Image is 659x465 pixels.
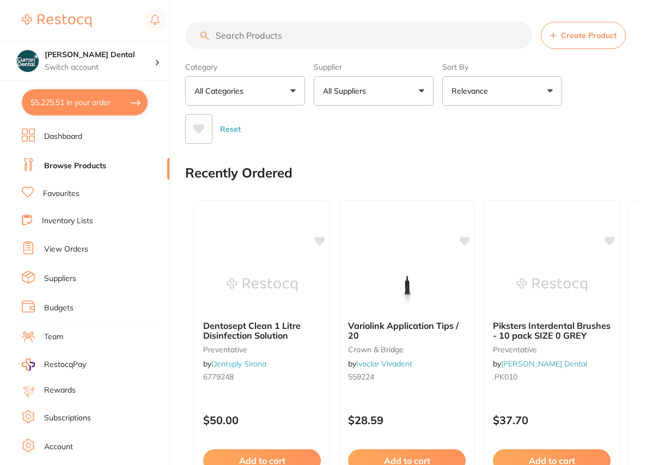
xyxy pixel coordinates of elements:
[45,50,155,60] h4: Curran Dental
[314,76,434,106] button: All Suppliers
[44,303,74,314] a: Budgets
[44,161,106,172] a: Browse Products
[227,258,297,312] img: Dentosept Clean 1 Litre Disinfection Solution
[451,85,492,96] p: Relevance
[348,345,466,354] small: crown & bridge
[44,385,76,396] a: Rewards
[17,50,39,72] img: Curran Dental
[217,114,244,144] button: Reset
[561,31,617,40] span: Create Product
[45,62,155,73] p: Switch account
[194,85,248,96] p: All Categories
[185,76,305,106] button: All Categories
[44,413,91,424] a: Subscriptions
[22,358,35,371] img: RestocqPay
[493,321,611,341] b: Piksters Interdental Brushes - 10 pack SIZE 0 GREY
[348,321,466,341] b: Variolink Application Tips / 20
[44,332,63,342] a: Team
[348,414,466,426] p: $28.59
[203,372,321,381] small: 6779248
[22,14,91,27] img: Restocq Logo
[314,62,434,72] label: Supplier
[44,359,86,370] span: RestocqPay
[493,372,611,381] small: .PK010
[442,76,562,106] button: Relevance
[43,188,80,199] a: Favourites
[203,414,321,426] p: $50.00
[42,216,93,227] a: Inventory Lists
[493,345,611,354] small: preventative
[493,414,611,426] p: $37.70
[516,258,587,312] img: Piksters Interdental Brushes - 10 pack SIZE 0 GREY
[44,131,82,142] a: Dashboard
[211,359,266,369] a: Dentsply Sirona
[541,22,626,49] button: Create Product
[22,358,86,371] a: RestocqPay
[493,359,587,369] span: by
[185,62,305,72] label: Category
[22,8,91,33] a: Restocq Logo
[203,359,266,369] span: by
[185,166,292,181] h2: Recently Ordered
[371,258,442,312] img: Variolink Application Tips / 20
[323,85,370,96] p: All Suppliers
[22,89,148,115] button: $5,225.51 in your order
[442,62,562,72] label: Sort By
[44,273,76,284] a: Suppliers
[44,442,73,452] a: Account
[44,244,88,255] a: View Orders
[348,359,412,369] span: by
[356,359,412,369] a: Ivoclar Vivadent
[203,321,321,341] b: Dentosept Clean 1 Litre Disinfection Solution
[348,372,466,381] small: 559224
[185,22,532,49] input: Search Products
[203,345,321,354] small: preventative
[501,359,587,369] a: [PERSON_NAME] Dental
